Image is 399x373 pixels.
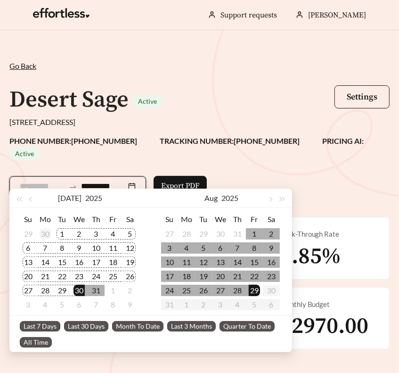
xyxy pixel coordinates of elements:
[181,228,192,240] div: 28
[20,212,37,227] th: Su
[54,283,71,298] td: 2025-07-29
[232,285,243,296] div: 28
[105,255,122,269] td: 2025-07-18
[229,212,246,227] th: Th
[20,269,37,283] td: 2025-07-20
[246,227,263,241] td: 2025-08-01
[266,271,277,282] div: 23
[37,212,54,227] th: Mo
[57,228,68,240] div: 1
[164,271,175,282] div: 17
[15,149,34,157] span: Active
[263,212,280,227] th: Sa
[266,242,277,254] div: 9
[9,61,36,70] span: Go Back
[37,283,54,298] td: 2025-07-28
[37,255,54,269] td: 2025-07-14
[212,255,229,269] td: 2025-08-13
[90,257,102,268] div: 17
[195,241,212,255] td: 2025-08-05
[69,182,77,191] span: swap-right
[161,269,178,283] td: 2025-08-17
[107,271,119,282] div: 25
[122,255,138,269] td: 2025-07-19
[71,255,88,269] td: 2025-07-16
[246,269,263,283] td: 2025-08-22
[122,298,138,312] td: 2025-08-09
[124,299,136,310] div: 9
[71,283,88,298] td: 2025-07-30
[178,283,195,298] td: 2025-08-25
[20,337,52,348] span: All Time
[232,257,243,268] div: 14
[178,241,195,255] td: 2025-08-04
[40,299,51,310] div: 4
[71,227,88,241] td: 2025-07-02
[122,212,138,227] th: Sa
[161,180,199,191] span: Export PDF
[54,227,71,241] td: 2025-07-01
[9,86,129,114] h1: Desert Sage
[37,269,54,283] td: 2025-07-21
[20,321,60,332] span: Last 7 Days
[23,242,34,254] div: 6
[280,242,342,271] span: 8.85%
[229,227,246,241] td: 2025-07-31
[112,321,163,332] span: Month To Date
[198,257,209,268] div: 12
[20,255,37,269] td: 2025-07-13
[181,285,192,296] div: 25
[215,228,226,240] div: 30
[88,212,105,227] th: Th
[215,285,226,296] div: 27
[37,241,54,255] td: 2025-07-07
[249,228,260,240] div: 1
[212,269,229,283] td: 2025-08-20
[215,242,226,254] div: 6
[9,116,390,128] div: [STREET_ADDRESS]
[167,321,216,332] span: Last 3 Months
[229,255,246,269] td: 2025-08-14
[23,228,34,240] div: 29
[105,283,122,298] td: 2025-08-01
[71,212,88,227] th: We
[198,242,209,254] div: 5
[40,285,51,296] div: 28
[161,212,178,227] th: Su
[246,283,263,298] td: 2025-08-29
[90,271,102,282] div: 24
[178,227,195,241] td: 2025-07-28
[73,228,85,240] div: 2
[71,269,88,283] td: 2025-07-23
[122,269,138,283] td: 2025-07-26
[88,241,105,255] td: 2025-07-10
[124,242,136,254] div: 12
[178,212,195,227] th: Mo
[90,299,102,310] div: 7
[73,242,85,254] div: 9
[181,271,192,282] div: 18
[220,10,277,20] a: Support requests
[107,257,119,268] div: 18
[88,255,105,269] td: 2025-07-17
[90,228,102,240] div: 3
[232,228,243,240] div: 31
[198,228,209,240] div: 29
[88,269,105,283] td: 2025-07-24
[37,227,54,241] td: 2025-06-30
[57,299,68,310] div: 5
[107,285,119,296] div: 1
[232,271,243,282] div: 21
[23,271,34,282] div: 20
[73,257,85,268] div: 16
[124,257,136,268] div: 19
[215,271,226,282] div: 20
[249,242,260,254] div: 8
[220,321,275,332] span: Quarter To Date
[57,242,68,254] div: 8
[160,136,300,145] strong: TRACKING NUMBER: [PHONE_NUMBER]
[266,257,277,268] div: 16
[124,285,136,296] div: 2
[195,255,212,269] td: 2025-08-12
[9,136,364,157] strong: PRICING AI:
